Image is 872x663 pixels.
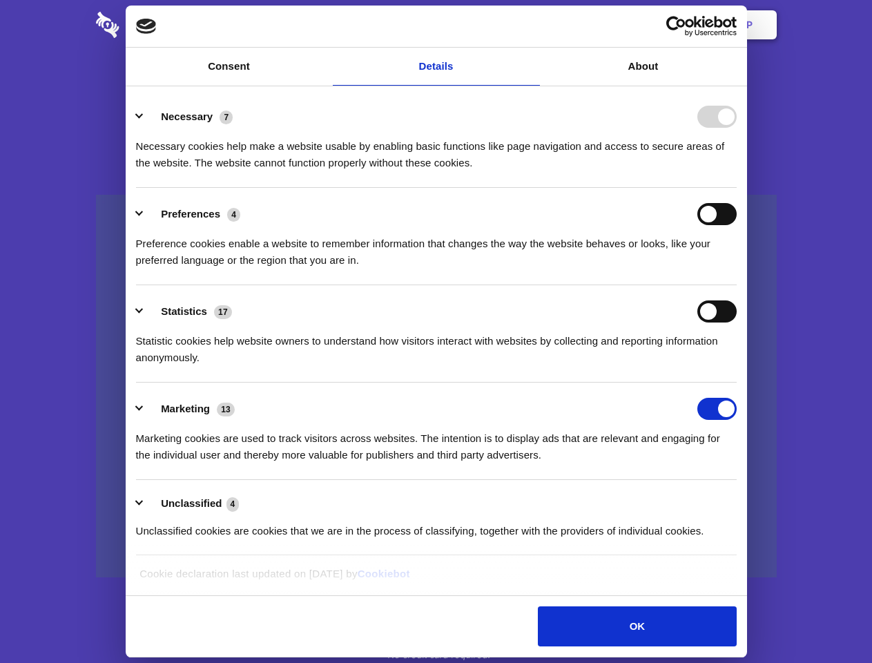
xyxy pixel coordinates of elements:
label: Marketing [161,403,210,414]
a: Wistia video thumbnail [96,195,777,578]
div: Cookie declaration last updated on [DATE] by [129,566,743,593]
a: Contact [560,3,623,46]
h1: Eliminate Slack Data Loss. [96,62,777,112]
img: logo [136,19,157,34]
a: About [540,48,747,86]
span: 4 [226,497,240,511]
a: Consent [126,48,333,86]
label: Preferences [161,208,220,220]
span: 13 [217,403,235,416]
div: Statistic cookies help website owners to understand how visitors interact with websites by collec... [136,323,737,366]
span: 7 [220,110,233,124]
span: 17 [214,305,232,319]
div: Necessary cookies help make a website usable by enabling basic functions like page navigation and... [136,128,737,171]
button: Marketing (13) [136,398,244,420]
button: Unclassified (4) [136,495,248,512]
div: Preference cookies enable a website to remember information that changes the way the website beha... [136,225,737,269]
button: Necessary (7) [136,106,242,128]
a: Usercentrics Cookiebot - opens in a new window [616,16,737,37]
a: Details [333,48,540,86]
div: Unclassified cookies are cookies that we are in the process of classifying, together with the pro... [136,512,737,539]
div: Marketing cookies are used to track visitors across websites. The intention is to display ads tha... [136,420,737,463]
span: 4 [227,208,240,222]
a: Pricing [405,3,465,46]
label: Statistics [161,305,207,317]
label: Necessary [161,110,213,122]
a: Cookiebot [358,568,410,579]
h4: Auto-redaction of sensitive data, encrypted data sharing and self-destructing private chats. Shar... [96,126,777,171]
button: OK [538,606,736,646]
iframe: Drift Widget Chat Controller [803,594,855,646]
img: logo-wordmark-white-trans-d4663122ce5f474addd5e946df7df03e33cb6a1c49d2221995e7729f52c070b2.svg [96,12,214,38]
button: Preferences (4) [136,203,249,225]
a: Login [626,3,686,46]
button: Statistics (17) [136,300,241,323]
